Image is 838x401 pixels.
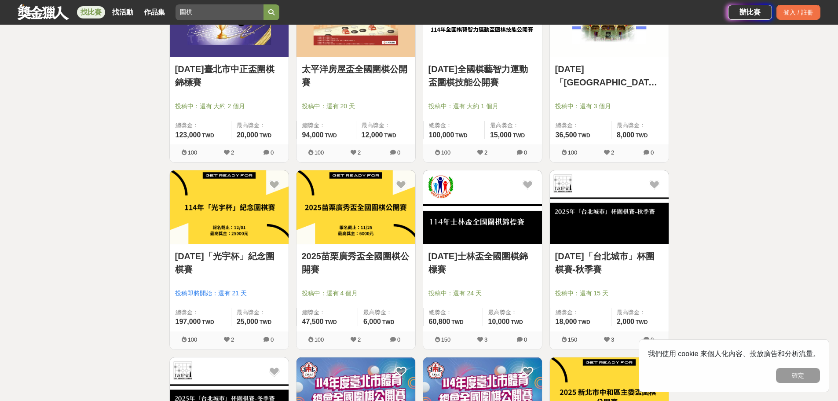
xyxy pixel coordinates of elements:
span: 最高獎金： [490,121,537,130]
span: 總獎金： [429,308,477,317]
span: 8,000 [617,131,634,139]
span: 100 [315,336,324,343]
span: 總獎金： [429,121,479,130]
span: TWD [451,319,463,325]
span: 我們使用 cookie 來個人化內容、投放廣告和分析流量。 [648,350,820,357]
span: 197,000 [176,318,201,325]
span: TWD [260,132,271,139]
span: 投稿中：還有 24 天 [428,289,537,298]
span: 25,000 [237,318,258,325]
a: 辦比賽 [728,5,772,20]
a: 作品集 [140,6,168,18]
img: Cover Image [170,170,289,244]
span: 投稿即將開始：還有 21 天 [175,289,283,298]
span: 15,000 [490,131,512,139]
span: 2,000 [617,318,634,325]
span: 100 [441,149,451,156]
span: 2 [358,336,361,343]
span: 123,000 [176,131,201,139]
a: [DATE]「光宇杯」紀念圍棋賽 [175,250,283,276]
span: 投稿中：還有 大約 2 個月 [175,102,283,111]
span: 100 [188,149,198,156]
span: TWD [511,319,523,325]
span: TWD [636,319,648,325]
span: 100 [568,149,578,156]
span: 100 [188,336,198,343]
span: 0 [524,336,527,343]
span: 6,000 [363,318,381,325]
span: 總獎金： [556,308,606,317]
span: 2 [231,336,234,343]
img: Cover Image [423,170,542,244]
span: 投稿中：還有 4 個月 [302,289,410,298]
span: 0 [651,149,654,156]
span: 3 [611,336,614,343]
img: Cover Image [550,170,669,244]
span: 36,500 [556,131,577,139]
span: 150 [568,336,578,343]
span: 2 [231,149,234,156]
span: 150 [441,336,451,343]
span: TWD [578,132,590,139]
span: 最高獎金： [617,121,663,130]
span: TWD [202,319,214,325]
a: 找活動 [109,6,137,18]
span: 60,800 [429,318,450,325]
span: 0 [397,336,400,343]
span: 投稿中：還有 大約 1 個月 [428,102,537,111]
span: 最高獎金： [362,121,410,130]
span: TWD [636,132,648,139]
span: 0 [524,149,527,156]
a: [DATE]臺北市中正盃圍棋錦標賽 [175,63,283,89]
span: TWD [382,319,394,325]
a: [DATE]士林盃全國圍棋錦標賽 [428,250,537,276]
span: 94,000 [302,131,324,139]
span: 20,000 [237,131,258,139]
a: [DATE]「[GEOGRAPHIC_DATA][DEMOGRAPHIC_DATA]」觀音盃全國圍棋公開賽 [555,63,663,89]
span: 12,000 [362,131,383,139]
span: 10,000 [488,318,510,325]
span: 總獎金： [556,121,606,130]
span: 3 [484,336,487,343]
button: 確定 [776,368,820,383]
a: 找比賽 [77,6,105,18]
span: 100 [315,149,324,156]
span: 2 [358,149,361,156]
span: 100,000 [429,131,454,139]
span: 0 [271,149,274,156]
span: TWD [260,319,271,325]
span: TWD [513,132,525,139]
span: 18,000 [556,318,577,325]
span: 2 [611,149,614,156]
span: TWD [455,132,467,139]
span: 總獎金： [302,308,352,317]
span: 最高獎金： [237,121,283,130]
span: 最高獎金： [237,308,283,317]
span: 0 [271,336,274,343]
span: TWD [202,132,214,139]
a: [DATE]「台北城市」杯圍棋賽-秋季賽 [555,250,663,276]
span: TWD [325,319,337,325]
div: 登入 / 註冊 [776,5,820,20]
span: 投稿中：還有 3 個月 [555,102,663,111]
span: 最高獎金： [617,308,663,317]
span: TWD [578,319,590,325]
span: 總獎金： [176,121,226,130]
span: TWD [325,132,337,139]
span: 0 [651,336,654,343]
span: 投稿中：還有 15 天 [555,289,663,298]
input: 2025高通台灣AI黑客松 [176,4,263,20]
a: [DATE]全國棋藝智力運動盃圍棋技能公開賽 [428,63,537,89]
span: 2 [484,149,487,156]
span: 總獎金： [176,308,226,317]
img: Cover Image [296,170,415,244]
span: 最高獎金： [488,308,537,317]
a: 2025苗栗廣秀盃全國圍棋公開賽 [302,250,410,276]
span: 最高獎金： [363,308,410,317]
span: TWD [384,132,396,139]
